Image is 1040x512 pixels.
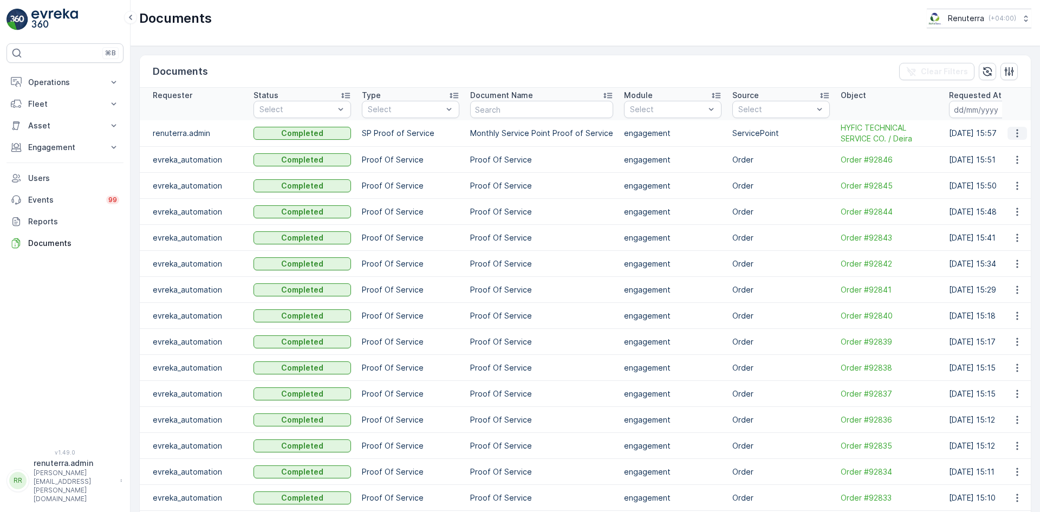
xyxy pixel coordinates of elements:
a: Order #92837 [841,388,938,399]
td: Proof Of Service [465,147,619,173]
p: Requester [153,90,192,101]
td: Proof Of Service [356,199,465,225]
td: Order [727,199,835,225]
span: Order #92841 [841,284,938,295]
td: evreka_automation [140,303,248,329]
td: Proof Of Service [356,433,465,459]
button: Completed [253,257,351,270]
p: Select [368,104,443,115]
td: Proof Of Service [465,355,619,381]
p: Source [732,90,759,101]
a: Users [6,167,123,189]
p: Completed [281,232,323,243]
td: evreka_automation [140,251,248,277]
p: Module [624,90,653,101]
a: Order #92834 [841,466,938,477]
input: dd/mm/yyyy [949,101,1023,118]
p: Completed [281,206,323,217]
input: Search [470,101,613,118]
td: Proof Of Service [465,303,619,329]
td: Order [727,303,835,329]
p: Fleet [28,99,102,109]
td: engagement [619,381,727,407]
td: evreka_automation [140,225,248,251]
span: Order #92843 [841,232,938,243]
p: 99 [108,196,117,204]
td: Proof Of Service [465,277,619,303]
p: Object [841,90,866,101]
a: Order #92842 [841,258,938,269]
td: engagement [619,355,727,381]
td: Order [727,407,835,433]
td: Monthly Service Point Proof of Service [465,120,619,147]
td: Proof Of Service [356,485,465,511]
a: Order #92836 [841,414,938,425]
a: Events99 [6,189,123,211]
p: Renuterra [948,13,984,24]
a: Order #92833 [841,492,938,503]
p: [PERSON_NAME][EMAIL_ADDRESS][PERSON_NAME][DOMAIN_NAME] [34,469,115,503]
p: Completed [281,284,323,295]
a: Order #92835 [841,440,938,451]
td: Proof Of Service [465,459,619,485]
span: Order #92846 [841,154,938,165]
p: Completed [281,362,323,373]
p: Engagement [28,142,102,153]
p: Type [362,90,381,101]
td: Order [727,329,835,355]
td: Proof Of Service [356,329,465,355]
button: Completed [253,205,351,218]
td: engagement [619,485,727,511]
td: Order [727,355,835,381]
td: engagement [619,251,727,277]
button: Completed [253,413,351,426]
td: Proof Of Service [465,251,619,277]
p: Select [259,104,334,115]
p: Completed [281,128,323,139]
span: Order #92840 [841,310,938,321]
td: Proof Of Service [356,459,465,485]
button: RRrenuterra.admin[PERSON_NAME][EMAIL_ADDRESS][PERSON_NAME][DOMAIN_NAME] [6,458,123,503]
button: Completed [253,127,351,140]
a: Reports [6,211,123,232]
button: Renuterra(+04:00) [927,9,1031,28]
p: Events [28,195,100,205]
p: renuterra.admin [34,458,115,469]
p: Completed [281,388,323,399]
a: HYFIC TECHNICAL SERVICE CO. / Deira [841,122,938,144]
td: engagement [619,199,727,225]
button: Asset [6,115,123,137]
td: Proof Of Service [465,433,619,459]
td: Proof Of Service [465,329,619,355]
button: Completed [253,179,351,192]
p: Documents [28,238,119,249]
button: Completed [253,439,351,452]
span: v 1.49.0 [6,449,123,456]
td: Order [727,277,835,303]
p: Asset [28,120,102,131]
td: evreka_automation [140,459,248,485]
span: Order #92839 [841,336,938,347]
td: Proof Of Service [356,355,465,381]
span: Order #92838 [841,362,938,373]
td: Order [727,433,835,459]
td: engagement [619,277,727,303]
p: Completed [281,154,323,165]
p: Completed [281,258,323,269]
p: Completed [281,440,323,451]
p: Document Name [470,90,533,101]
span: Order #92845 [841,180,938,191]
td: Order [727,459,835,485]
td: engagement [619,407,727,433]
button: Completed [253,361,351,374]
td: Proof Of Service [465,225,619,251]
button: Completed [253,335,351,348]
button: Operations [6,72,123,93]
td: evreka_automation [140,407,248,433]
button: Completed [253,231,351,244]
p: Completed [281,180,323,191]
